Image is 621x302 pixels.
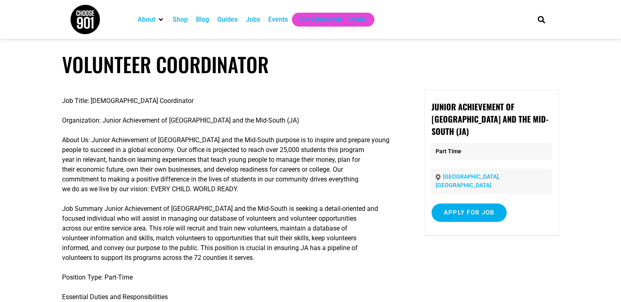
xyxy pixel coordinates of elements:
p: Job Summary Junior Achievement of [GEOGRAPHIC_DATA] and the Mid-South is seeking a detail-oriente... [62,204,400,263]
p: Position Type: Part-Time [62,273,400,282]
a: Guides [217,15,238,25]
p: Organization: Junior Achievement of [GEOGRAPHIC_DATA] and the Mid-South (JA) [62,116,400,125]
p: Job Title: [DEMOGRAPHIC_DATA] Coordinator [62,96,400,106]
nav: Main nav [134,13,524,27]
p: Part Time [432,143,552,160]
h1: Volunteer Coordinator [62,52,559,76]
a: [GEOGRAPHIC_DATA], [GEOGRAPHIC_DATA] [436,173,500,188]
div: Search [534,13,548,26]
a: Shop [173,15,188,25]
div: About [134,13,169,27]
a: Blog [196,15,209,25]
strong: Junior Achievement of [GEOGRAPHIC_DATA] and the Mid-South (JA) [432,101,548,137]
a: Jobs [246,15,260,25]
a: Get Choose901 Emails [300,15,366,25]
a: Events [268,15,288,25]
input: Apply for job [432,204,507,222]
p: About Us: Junior Achievement of [GEOGRAPHIC_DATA] and the Mid-South purpose is to inspire and pre... [62,135,400,194]
a: About [138,15,155,25]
